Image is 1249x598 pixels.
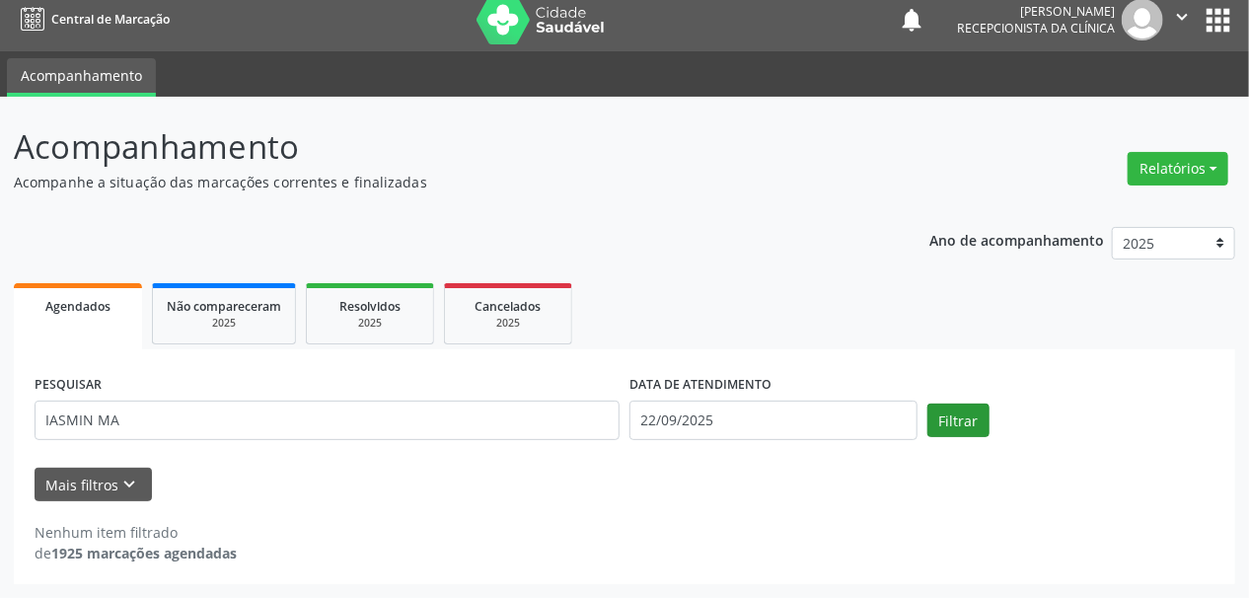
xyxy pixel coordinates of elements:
button: apps [1201,3,1235,37]
span: Recepcionista da clínica [957,20,1115,37]
div: [PERSON_NAME] [957,3,1115,20]
a: Acompanhamento [7,58,156,97]
span: Central de Marcação [51,11,170,28]
div: Nenhum item filtrado [35,522,237,543]
p: Acompanhamento [14,122,869,172]
div: 2025 [167,316,281,331]
span: Não compareceram [167,298,281,315]
div: 2025 [459,316,557,331]
i: keyboard_arrow_down [119,474,141,495]
label: DATA DE ATENDIMENTO [629,370,771,401]
input: Selecione um intervalo [629,401,918,440]
button: Filtrar [927,404,990,437]
button: notifications [898,6,925,34]
div: de [35,543,237,563]
input: Nome, CNS [35,401,620,440]
span: Agendados [45,298,110,315]
button: Mais filtroskeyboard_arrow_down [35,468,152,502]
i:  [1171,6,1193,28]
button: Relatórios [1128,152,1228,186]
p: Ano de acompanhamento [930,227,1105,252]
p: Acompanhe a situação das marcações correntes e finalizadas [14,172,869,192]
label: PESQUISAR [35,370,102,401]
span: Resolvidos [339,298,401,315]
a: Central de Marcação [14,3,170,36]
span: Cancelados [476,298,542,315]
div: 2025 [321,316,419,331]
strong: 1925 marcações agendadas [51,544,237,562]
